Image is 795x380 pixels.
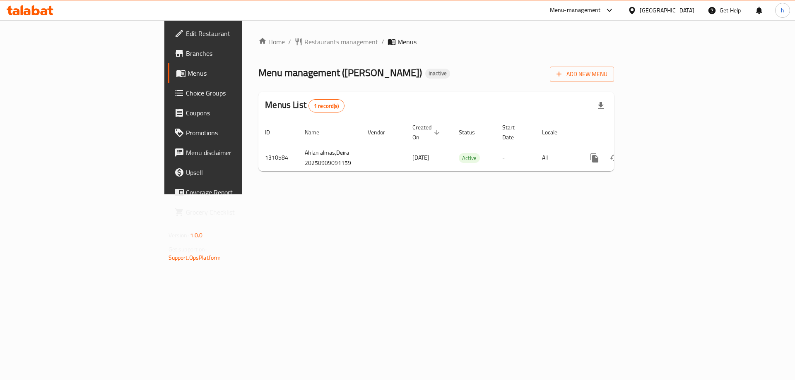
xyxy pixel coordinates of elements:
[186,128,291,138] span: Promotions
[412,122,442,142] span: Created On
[640,6,694,15] div: [GEOGRAPHIC_DATA]
[502,122,525,142] span: Start Date
[459,153,480,163] span: Active
[258,63,422,82] span: Menu management ( [PERSON_NAME] )
[265,127,281,137] span: ID
[258,37,614,47] nav: breadcrumb
[186,167,291,177] span: Upsell
[186,207,291,217] span: Grocery Checklist
[309,102,344,110] span: 1 record(s)
[186,48,291,58] span: Branches
[304,37,378,47] span: Restaurants management
[550,67,614,82] button: Add New Menu
[186,148,291,158] span: Menu disclaimer
[591,96,611,116] div: Export file
[168,143,297,163] a: Menu disclaimer
[168,43,297,63] a: Branches
[294,37,378,47] a: Restaurants management
[258,120,671,171] table: enhanced table
[168,63,297,83] a: Menus
[168,182,297,202] a: Coverage Report
[186,187,291,197] span: Coverage Report
[556,69,607,79] span: Add New Menu
[550,5,601,15] div: Menu-management
[186,29,291,38] span: Edit Restaurant
[542,127,568,137] span: Locale
[168,163,297,182] a: Upsell
[168,83,297,103] a: Choice Groups
[168,103,297,123] a: Coupons
[425,70,450,77] span: Inactive
[535,145,578,171] td: All
[169,230,189,241] span: Version:
[308,99,344,112] div: Total records count
[459,127,486,137] span: Status
[169,252,221,263] a: Support.OpsPlatform
[168,24,297,43] a: Edit Restaurant
[168,202,297,222] a: Grocery Checklist
[425,69,450,79] div: Inactive
[169,244,207,255] span: Get support on:
[459,153,480,163] div: Active
[298,145,361,171] td: Ahlan almas,Deira 20250909091159
[585,148,605,168] button: more
[190,230,203,241] span: 1.0.0
[305,127,330,137] span: Name
[578,120,671,145] th: Actions
[168,123,297,143] a: Promotions
[781,6,784,15] span: h
[496,145,535,171] td: -
[412,152,429,163] span: [DATE]
[265,99,344,112] h2: Menus List
[368,127,396,137] span: Vendor
[186,108,291,118] span: Coupons
[186,88,291,98] span: Choice Groups
[605,148,624,168] button: Change Status
[397,37,417,47] span: Menus
[381,37,384,47] li: /
[188,68,291,78] span: Menus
